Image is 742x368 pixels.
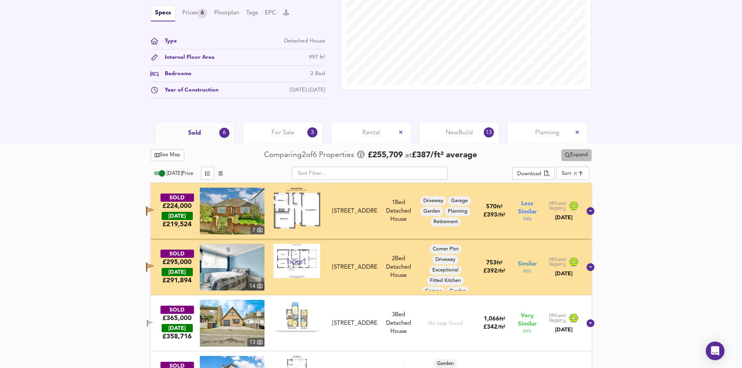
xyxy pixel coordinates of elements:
[518,200,537,216] span: Less Similar
[420,197,446,204] span: Driveway
[247,282,264,291] div: 14
[586,206,595,216] svg: Show Details
[182,9,207,18] div: Prices
[446,129,473,137] span: New Build
[430,246,462,253] span: Corner Plot
[565,151,588,160] span: Expand
[561,149,592,161] button: Expand
[200,188,264,234] a: property thumbnail 7
[549,214,579,222] div: [DATE]
[197,9,207,18] div: 6
[430,217,461,227] div: Retirement
[445,208,471,215] span: Planning
[549,257,579,267] img: Land Registry
[517,170,541,179] div: Download
[422,287,445,296] div: Garage
[484,127,494,137] div: 13
[483,212,505,218] span: £ 393
[273,300,320,333] img: Floorplan
[284,37,325,45] div: Detached House
[159,70,191,78] div: Bedrooms
[162,202,192,210] div: £224,000
[214,9,239,18] button: Floorplan
[549,270,579,278] div: [DATE]
[162,268,193,276] div: [DATE]
[549,313,579,323] img: Land Registry
[159,86,219,94] div: Year of Construction
[427,276,464,285] div: Fitted Kitchen
[512,167,555,180] div: split button
[420,208,443,215] span: Garden
[332,263,377,271] div: [STREET_ADDRESS]
[586,319,595,328] svg: Show Details
[309,53,325,62] div: 997 ft²
[162,314,192,322] div: £365,000
[562,170,571,177] div: Sort
[264,150,356,160] div: Comparing 2 of 6 Properties
[200,244,264,291] a: property thumbnail 14
[446,288,469,295] span: Garden
[706,342,724,360] div: Open Intercom Messenger
[497,213,505,218] span: / ft²
[265,9,276,18] button: EPC
[523,268,531,275] span: 80 %
[549,326,579,334] div: [DATE]
[434,360,457,367] span: Garden
[162,220,192,229] span: £ 219,524
[162,276,192,285] span: £ 291,894
[428,320,463,327] div: No tags found
[448,197,471,204] span: Garage
[429,267,462,274] span: Exceptional
[381,311,416,336] div: 3 Bed Detached House
[432,256,458,263] span: Driveway
[151,5,175,21] button: Specs
[200,188,264,234] img: property thumbnail
[159,53,215,62] div: Internal Floor Area
[483,324,505,330] span: £ 342
[160,306,194,314] div: SOLD
[151,239,592,295] div: SOLD£295,000 [DATE]£291,894property thumbnail 14 Floorplan[STREET_ADDRESS]2Bed Detached HouseCorn...
[273,244,320,278] img: Floorplan
[159,37,177,45] div: Type
[292,167,448,180] input: Text Filter...
[362,129,380,137] span: Rental
[310,70,325,78] div: 2 Bed
[381,255,416,280] div: 2 Bed Detached House
[483,268,505,274] span: £ 392
[160,194,194,202] div: SOLD
[271,129,294,137] span: For Sale
[499,317,505,322] span: ft²
[162,212,193,220] div: [DATE]
[151,183,592,239] div: SOLD£224,000 [DATE]£219,524property thumbnail 7 Floorplan[STREET_ADDRESS]1Bed Detached HouseDrive...
[162,258,192,266] div: £295,000
[497,261,502,266] span: ft²
[368,150,403,161] span: £ 255,709
[497,269,505,274] span: / ft²
[523,216,531,222] span: 54 %
[586,262,595,272] svg: Show Details
[200,300,264,347] img: property thumbnail
[430,245,462,254] div: Corner Plot
[432,255,458,264] div: Driveway
[535,129,559,137] span: Planning
[497,325,505,330] span: / ft²
[486,204,497,210] span: 570
[412,151,477,159] span: £ 387 / ft² average
[405,152,412,159] span: at
[549,201,579,211] img: Land Registry
[497,204,502,210] span: ft²
[561,149,592,161] div: split button
[246,9,258,18] button: Tags
[430,218,461,225] span: Retirement
[427,277,464,284] span: Fitted Kitchen
[273,188,320,229] img: Floorplan
[446,287,469,296] div: Garden
[219,128,229,138] div: 6
[151,295,592,351] div: SOLD£365,000 [DATE]£358,716property thumbnail 13 Floorplan[STREET_ADDRESS]3Bed Detached HouseNo t...
[486,260,497,266] span: 753
[307,127,317,137] div: 3
[518,312,537,328] span: Very Similar
[420,207,443,216] div: Garden
[556,167,589,180] div: Sort
[332,319,377,328] div: [STREET_ADDRESS]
